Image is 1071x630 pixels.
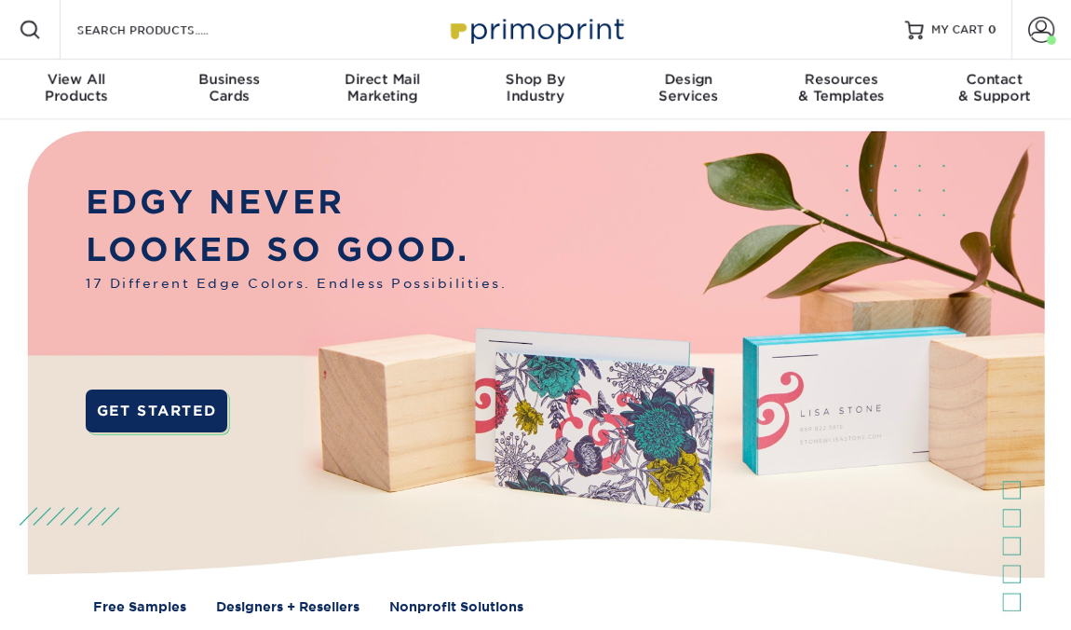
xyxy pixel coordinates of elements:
[612,60,765,119] a: DesignServices
[918,60,1071,119] a: Contact& Support
[612,71,765,88] span: Design
[86,390,227,431] a: GET STARTED
[988,23,996,36] span: 0
[765,71,917,104] div: & Templates
[612,71,765,104] div: Services
[86,226,507,274] p: LOOKED SO GOOD.
[306,60,459,119] a: Direct MailMarketing
[153,60,305,119] a: BusinessCards
[86,274,507,294] span: 17 Different Edge Colors. Endless Possibilities.
[306,71,459,88] span: Direct Mail
[306,71,459,104] div: Marketing
[216,597,359,617] a: Designers + Resellers
[931,22,984,38] span: MY CART
[459,71,612,88] span: Shop By
[765,71,917,88] span: Resources
[765,60,917,119] a: Resources& Templates
[75,19,257,41] input: SEARCH PRODUCTS.....
[918,71,1071,88] span: Contact
[459,71,612,104] div: Industry
[86,178,507,226] p: EDGY NEVER
[459,60,612,119] a: Shop ByIndustry
[442,9,629,49] img: Primoprint
[153,71,305,88] span: Business
[918,71,1071,104] div: & Support
[389,597,523,617] a: Nonprofit Solutions
[153,71,305,104] div: Cards
[93,597,186,617] a: Free Samples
